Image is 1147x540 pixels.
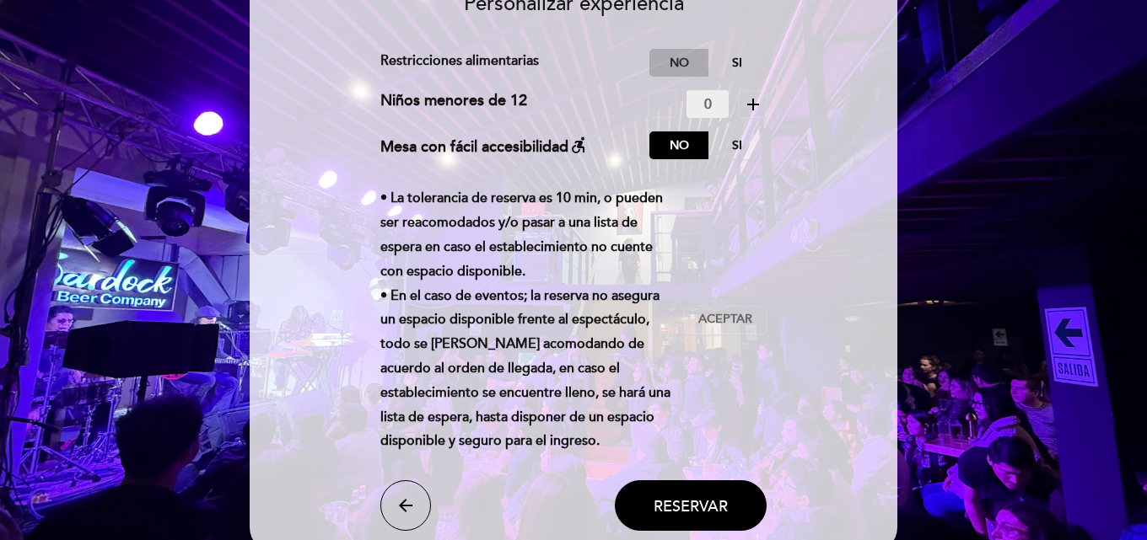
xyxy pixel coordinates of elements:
[649,131,708,159] label: No
[708,131,767,159] label: Si
[654,496,728,515] span: Reservar
[396,495,416,516] i: arrow_back
[380,480,431,531] button: arrow_back
[684,306,767,334] button: Aceptar
[615,480,767,531] button: Reservar
[380,131,589,159] div: Mesa con fácil accesibilidad
[708,49,767,77] label: Si
[380,49,650,77] div: Restricciones alimentarias
[568,135,589,155] i: accessible_forward
[743,94,763,115] i: add
[380,90,527,118] div: Niños menores de 12
[698,311,752,329] span: Aceptar
[653,94,673,115] i: remove
[380,186,685,453] div: •⁠ ⁠⁠La tolerancia de reserva es 10 min, o pueden ser reacomodados y/o pasar a una lista de esper...
[649,49,708,77] label: No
